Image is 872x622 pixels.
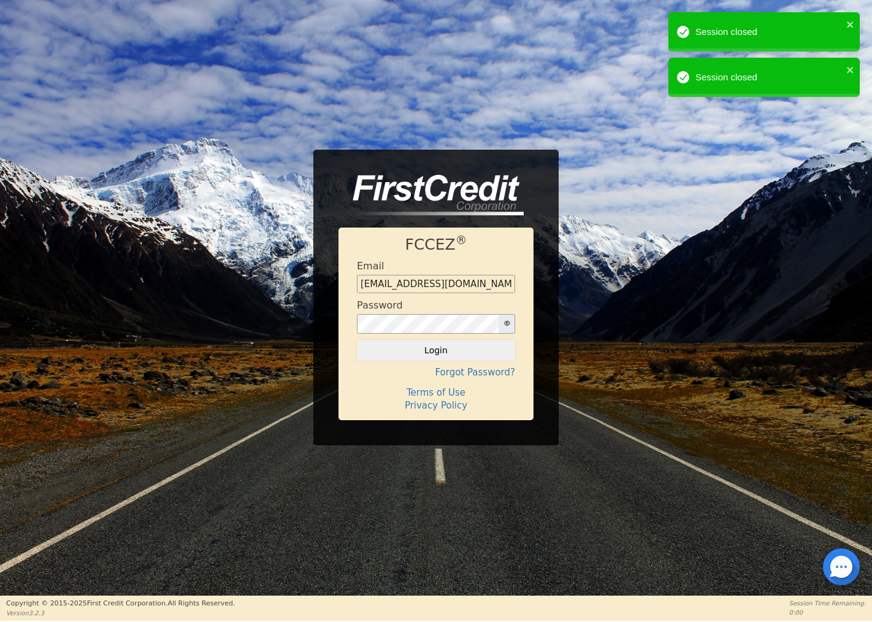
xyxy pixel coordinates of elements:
[357,400,515,411] h4: Privacy Policy
[456,234,467,247] sup: ®
[6,609,235,618] p: Version 3.2.3
[6,599,235,609] p: Copyright © 2015- 2025 First Credit Corporation.
[357,340,515,361] button: Login
[357,260,384,272] h4: Email
[357,367,515,378] h4: Forgot Password?
[338,175,524,215] img: logo-CMu_cnol.png
[357,236,515,254] h1: FCCEZ
[789,599,866,608] p: Session Time Remaining:
[357,275,515,293] input: Enter email
[357,314,499,334] input: password
[846,63,855,77] button: close
[167,599,235,607] span: All Rights Reserved.
[695,25,843,39] div: Session closed
[846,17,855,31] button: close
[357,299,403,311] h4: Password
[789,608,866,617] p: 0:00
[357,387,515,398] h4: Terms of Use
[695,71,843,85] div: Session closed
